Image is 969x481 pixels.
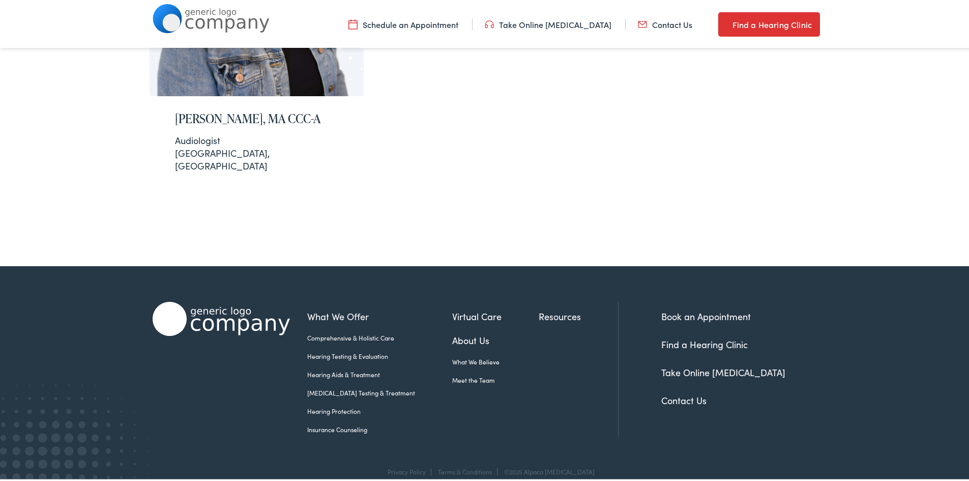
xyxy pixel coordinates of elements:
[307,386,452,395] a: [MEDICAL_DATA] Testing & Treatment
[638,17,692,28] a: Contact Us
[452,374,539,383] a: Meet the Team
[485,17,494,28] img: utility icon
[307,423,452,432] a: Insurance Counseling
[348,17,358,28] img: utility icon
[307,307,452,321] a: What We Offer
[485,17,611,28] a: Take Online [MEDICAL_DATA]
[438,465,492,474] a: Terms & Conditions
[307,350,452,359] a: Hearing Testing & Evaluation
[153,300,290,334] img: Alpaca Audiology
[452,331,539,345] a: About Us
[661,364,785,377] a: Take Online [MEDICAL_DATA]
[499,466,595,473] div: ©2025 Alpaca [MEDICAL_DATA]
[661,308,751,321] a: Book an Appointment
[718,16,727,29] img: utility icon
[175,132,339,145] div: Audiologist
[175,109,339,124] h2: [PERSON_NAME], MA CCC-A
[661,392,707,405] a: Contact Us
[175,132,339,171] div: [GEOGRAPHIC_DATA], [GEOGRAPHIC_DATA]
[539,307,618,321] a: Resources
[388,465,426,474] a: Privacy Policy
[452,307,539,321] a: Virtual Care
[307,368,452,377] a: Hearing Aids & Treatment
[661,336,748,349] a: Find a Hearing Clinic
[307,331,452,341] a: Comprehensive & Holistic Care
[638,17,647,28] img: utility icon
[348,17,458,28] a: Schedule an Appointment
[718,10,820,35] a: Find a Hearing Clinic
[307,405,452,414] a: Hearing Protection
[452,355,539,364] a: What We Believe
